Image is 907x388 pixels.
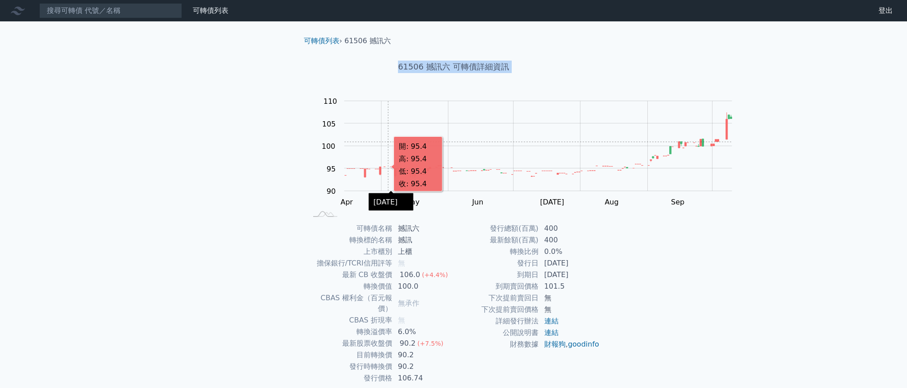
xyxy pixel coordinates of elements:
[539,223,600,234] td: 400
[398,270,422,280] div: 106.0
[454,304,539,315] td: 下次提前賣回價格
[307,349,393,361] td: 目前轉換價
[393,234,454,246] td: 撼訊
[454,223,539,234] td: 發行總額(百萬)
[393,361,454,372] td: 90.2
[539,304,600,315] td: 無
[393,326,454,338] td: 6.0%
[539,257,600,269] td: [DATE]
[398,299,419,307] span: 無承作
[39,3,182,18] input: 搜尋可轉債 代號／名稱
[871,4,900,18] a: 登出
[304,36,342,46] li: ›
[307,361,393,372] td: 發行時轉換價
[454,327,539,339] td: 公開說明書
[540,198,564,206] tspan: [DATE]
[568,340,599,348] a: goodinfo
[327,165,335,173] tspan: 95
[454,292,539,304] td: 下次提前賣回日
[307,326,393,338] td: 轉換溢價率
[454,281,539,292] td: 到期賣回價格
[398,259,405,267] span: 無
[393,223,454,234] td: 撼訊六
[422,271,448,278] span: (+4.4%)
[398,338,418,349] div: 90.2
[454,257,539,269] td: 發行日
[307,269,393,281] td: 最新 CB 收盤價
[454,246,539,257] td: 轉換比例
[344,36,391,46] li: 61506 撼訊六
[307,281,393,292] td: 轉換價值
[322,142,335,151] tspan: 100
[323,97,337,106] tspan: 110
[472,198,483,206] tspan: Jun
[539,246,600,257] td: 0.0%
[193,6,228,15] a: 可轉債列表
[539,281,600,292] td: 101.5
[307,372,393,384] td: 發行價格
[317,97,745,206] g: Chart
[454,234,539,246] td: 最新餘額(百萬)
[539,269,600,281] td: [DATE]
[544,340,566,348] a: 財報狗
[322,120,336,128] tspan: 105
[544,317,559,325] a: 連結
[417,340,443,347] span: (+7.5%)
[454,315,539,327] td: 詳細發行辦法
[393,246,454,257] td: 上櫃
[307,223,393,234] td: 可轉債名稱
[307,246,393,257] td: 上市櫃別
[307,338,393,349] td: 最新股票收盤價
[393,281,454,292] td: 100.0
[454,269,539,281] td: 到期日
[539,234,600,246] td: 400
[393,349,454,361] td: 90.2
[398,316,405,324] span: 無
[605,198,618,206] tspan: Aug
[405,198,419,206] tspan: May
[304,37,340,45] a: 可轉債列表
[454,339,539,350] td: 財務數據
[671,198,684,206] tspan: Sep
[307,292,393,314] td: CBAS 權利金（百元報價）
[307,234,393,246] td: 轉換標的名稱
[327,187,335,196] tspan: 90
[539,339,600,350] td: ,
[297,61,611,73] h1: 61506 撼訊六 可轉債詳細資訊
[544,328,559,337] a: 連結
[307,257,393,269] td: 擔保銀行/TCRI信用評等
[307,314,393,326] td: CBAS 折現率
[340,198,353,206] tspan: Apr
[539,292,600,304] td: 無
[393,372,454,384] td: 106.74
